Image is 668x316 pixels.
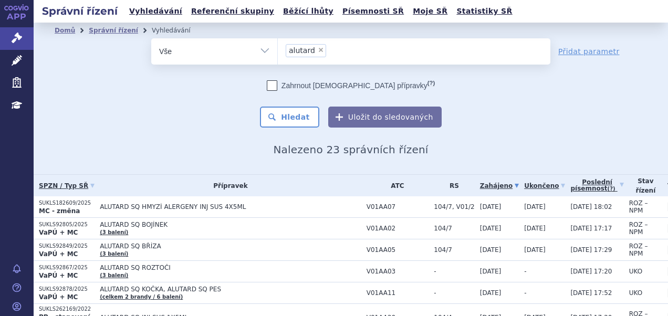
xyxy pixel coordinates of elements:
span: [DATE] [480,268,502,275]
span: [DATE] [524,225,546,232]
span: V01AA03 [367,268,429,275]
span: 104/7 [434,225,474,232]
span: [DATE] 17:17 [570,225,612,232]
span: [DATE] [480,289,502,297]
p: SUKLS182609/2025 [39,199,95,207]
span: - [524,268,526,275]
a: Moje SŘ [410,4,451,18]
th: Stav řízení [624,175,662,196]
span: ROZ – NPM [629,243,648,257]
span: [DATE] [524,246,546,254]
span: V01AA07 [367,203,429,210]
span: ALUTARD SQ KOČKA, ALUTARD SQ PES [100,286,361,293]
input: alutard [329,44,335,57]
span: [DATE] [480,225,502,232]
span: ALUTARD SQ BOJÍNEK [100,221,361,228]
a: SPZN / Typ SŘ [39,178,95,193]
strong: VaPÚ + MC [39,293,78,301]
a: (3 balení) [100,251,128,257]
strong: VaPÚ + MC [39,250,78,258]
p: SUKLS92878/2025 [39,286,95,293]
a: Poslednípísemnost(?) [570,175,623,196]
li: Vyhledávání [152,23,204,38]
span: 104/7 [434,246,474,254]
abbr: (?) [427,80,435,87]
a: (3 balení) [100,229,128,235]
span: ALUTARD SQ BŘÍZA [100,243,361,250]
p: SUKLS92805/2025 [39,221,95,228]
span: [DATE] 17:52 [570,289,612,297]
label: Zahrnout [DEMOGRAPHIC_DATA] přípravky [267,80,435,91]
span: [DATE] 17:29 [570,246,612,254]
a: Přidat parametr [558,46,620,57]
a: Referenční skupiny [188,4,277,18]
span: ROZ – NPM [629,199,648,214]
a: Písemnosti SŘ [339,4,407,18]
abbr: (?) [608,186,615,192]
h2: Správní řízení [34,4,126,18]
th: ATC [361,175,429,196]
a: Ukončeno [524,178,565,193]
a: (3 balení) [100,272,128,278]
span: Nalezeno 23 správních řízení [273,143,428,156]
button: Hledat [260,107,319,128]
span: [DATE] 17:20 [570,268,612,275]
a: Běžící lhůty [280,4,337,18]
span: - [434,268,474,275]
span: ALUTARD SQ ROZTOČI [100,264,361,271]
span: [DATE] [480,246,502,254]
a: Vyhledávání [126,4,185,18]
p: SUKLS262169/2022 [39,306,95,313]
span: 104/7, V01/2 [434,203,474,210]
th: RS [429,175,474,196]
p: SUKLS92849/2025 [39,243,95,250]
span: V01AA11 [367,289,429,297]
span: V01AA02 [367,225,429,232]
p: SUKLS92867/2025 [39,264,95,271]
span: [DATE] 18:02 [570,203,612,210]
span: V01AA05 [367,246,429,254]
button: Uložit do sledovaných [328,107,442,128]
span: - [524,289,526,297]
a: Domů [55,27,75,34]
strong: MC - změna [39,207,80,215]
a: Zahájeno [480,178,519,193]
span: × [318,47,324,53]
strong: VaPÚ + MC [39,229,78,236]
span: - [434,289,474,297]
th: Přípravek [95,175,361,196]
a: (celkem 2 brandy / 6 balení) [100,294,183,300]
span: ROZ – NPM [629,221,648,236]
strong: VaPÚ + MC [39,272,78,279]
span: UKO [629,268,642,275]
a: Správní řízení [89,27,138,34]
span: [DATE] [480,203,502,210]
span: ALUTARD SQ HMYZÍ ALERGENY INJ SUS 4X5ML [100,203,361,210]
span: alutard [289,47,315,54]
span: UKO [629,289,642,297]
a: Statistiky SŘ [453,4,515,18]
span: [DATE] [524,203,546,210]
